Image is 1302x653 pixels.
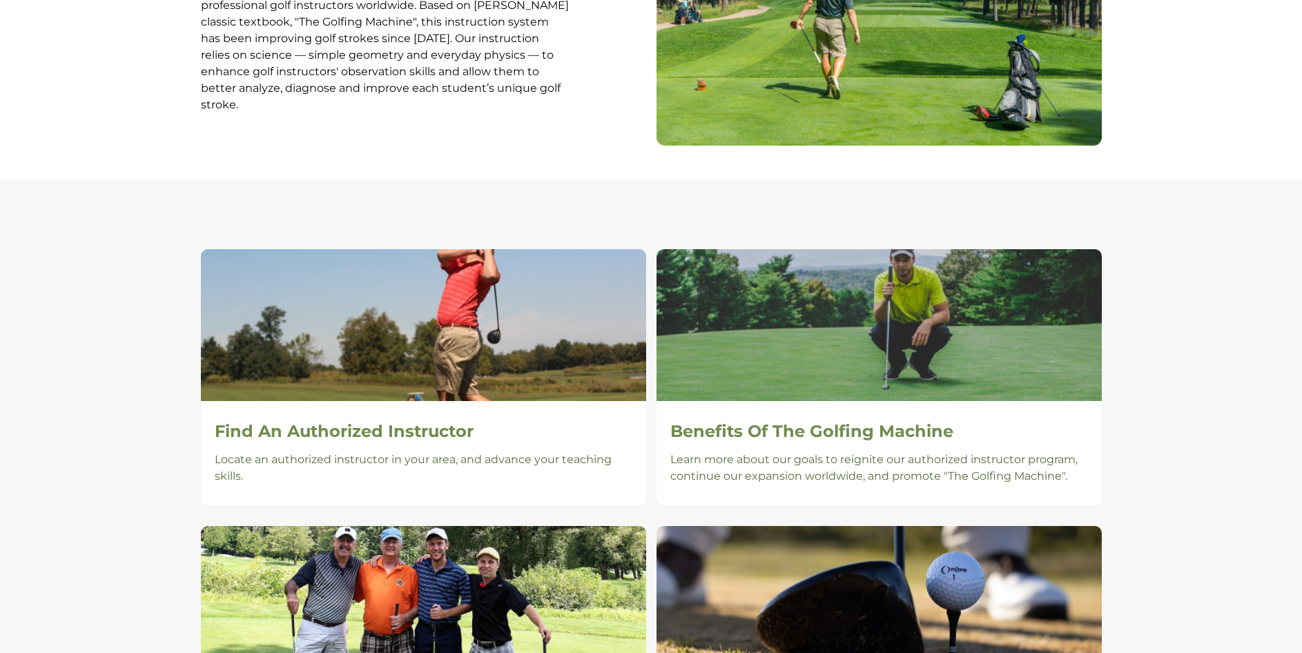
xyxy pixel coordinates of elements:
[215,422,632,442] h2: Find An Authorized Instructor
[657,249,1102,506] a: Benefits Of The Golfing Machine Learn more about our goals to reignite our authorized instructor ...
[670,451,1088,485] p: Learn more about our goals to reignite our authorized instructor program, continue our expansion ...
[215,451,632,485] p: Locate an authorized instructor in your area, and advance your teaching skills.
[670,422,1088,442] h2: Benefits Of The Golfing Machine
[201,249,646,506] a: Find An Authorized Instructor Locate an authorized instructor in your area, and advance your teac...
